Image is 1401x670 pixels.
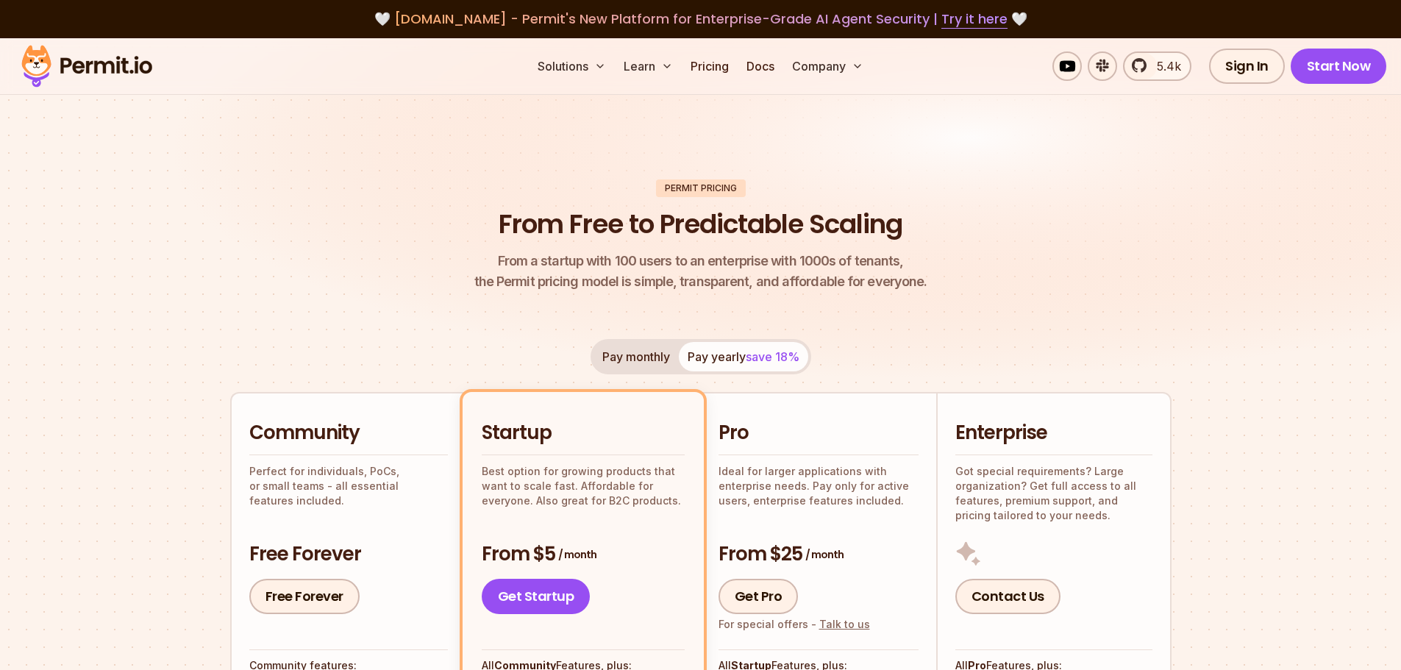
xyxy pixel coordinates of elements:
[474,251,927,271] span: From a startup with 100 users to an enterprise with 1000s of tenants,
[656,179,746,197] div: Permit Pricing
[819,618,870,630] a: Talk to us
[482,579,591,614] a: Get Startup
[482,464,685,508] p: Best option for growing products that want to scale fast. Affordable for everyone. Also great for...
[482,541,685,568] h3: From $5
[482,420,685,446] h2: Startup
[1291,49,1387,84] a: Start Now
[499,206,902,243] h1: From Free to Predictable Scaling
[593,342,679,371] button: Pay monthly
[685,51,735,81] a: Pricing
[719,579,799,614] a: Get Pro
[618,51,679,81] button: Learn
[741,51,780,81] a: Docs
[719,420,919,446] h2: Pro
[15,41,159,91] img: Permit logo
[249,579,360,614] a: Free Forever
[249,541,448,568] h3: Free Forever
[719,541,919,568] h3: From $25
[719,617,870,632] div: For special offers -
[1148,57,1181,75] span: 5.4k
[955,579,1060,614] a: Contact Us
[1209,49,1285,84] a: Sign In
[249,420,448,446] h2: Community
[1123,51,1191,81] a: 5.4k
[394,10,1008,28] span: [DOMAIN_NAME] - Permit's New Platform for Enterprise-Grade AI Agent Security |
[941,10,1008,29] a: Try it here
[805,547,844,562] span: / month
[955,464,1152,523] p: Got special requirements? Large organization? Get full access to all features, premium support, a...
[955,420,1152,446] h2: Enterprise
[35,9,1366,29] div: 🤍 🤍
[474,251,927,292] p: the Permit pricing model is simple, transparent, and affordable for everyone.
[786,51,869,81] button: Company
[558,547,596,562] span: / month
[532,51,612,81] button: Solutions
[249,464,448,508] p: Perfect for individuals, PoCs, or small teams - all essential features included.
[719,464,919,508] p: Ideal for larger applications with enterprise needs. Pay only for active users, enterprise featur...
